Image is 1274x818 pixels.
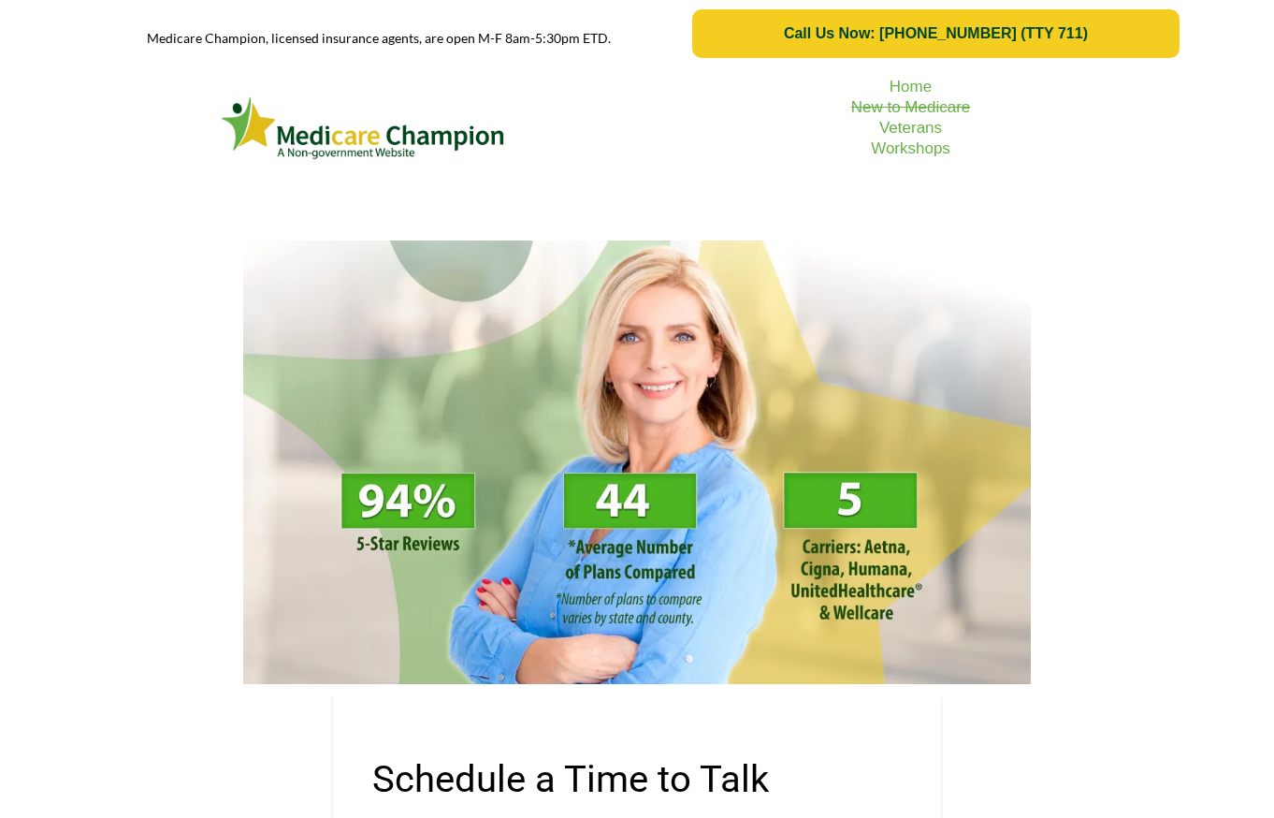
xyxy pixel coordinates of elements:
a: Call Us Now: 1-833-823-1990 (TTY 711) [692,9,1180,58]
a: Veterans [879,119,942,137]
a: New to Medicare [851,98,971,116]
a: Home [890,78,932,95]
p: Schedule a Time to Talk [372,752,902,808]
span: Call Us Now: [PHONE_NUMBER] (TTY 711) [784,25,1088,42]
p: Medicare Champion, licensed insurance agents, are open M-F 8am-5:30pm ETD. [94,18,664,58]
a: Workshops [871,139,950,157]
